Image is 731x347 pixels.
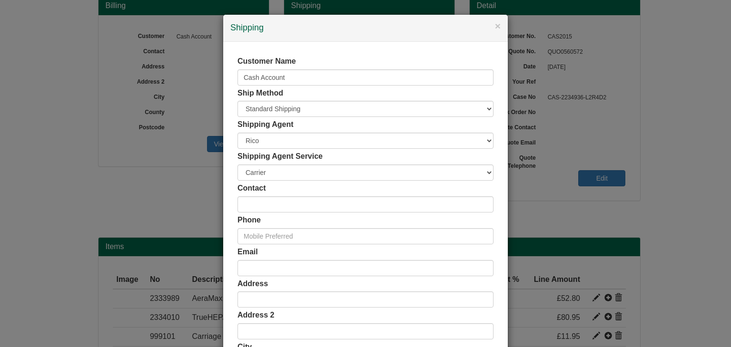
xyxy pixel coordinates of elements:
button: × [495,21,501,31]
label: Email [237,247,258,258]
label: Ship Method [237,88,283,99]
label: Contact [237,183,266,194]
label: Shipping Agent [237,119,294,130]
label: Customer Name [237,56,296,67]
input: Mobile Preferred [237,228,494,244]
label: Shipping Agent Service [237,151,323,162]
label: Phone [237,215,261,226]
h4: Shipping [230,22,501,34]
label: Address 2 [237,310,274,321]
label: Address [237,279,268,289]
